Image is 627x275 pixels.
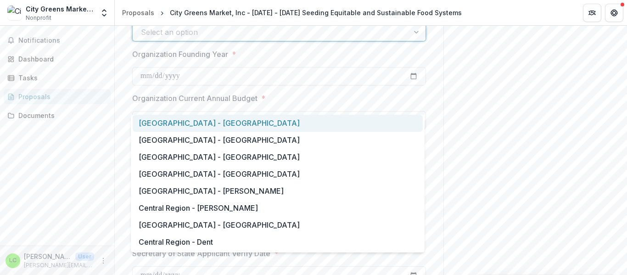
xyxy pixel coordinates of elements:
button: Partners [583,4,601,22]
p: [PERSON_NAME] [24,252,72,261]
button: More [98,255,109,266]
div: Central Region - Dent [133,234,423,251]
span: Notifications [18,37,107,45]
div: [GEOGRAPHIC_DATA] - [GEOGRAPHIC_DATA] [133,149,423,166]
a: Proposals [4,89,111,104]
div: Dashboard [18,54,103,64]
div: Proposals [122,8,154,17]
div: Tasks [18,73,103,83]
div: [GEOGRAPHIC_DATA] - [GEOGRAPHIC_DATA] [133,132,423,149]
span: Nonprofit [26,14,51,22]
button: Open entity switcher [98,4,111,22]
a: Tasks [4,70,111,85]
img: City Greens Market, Inc [7,6,22,20]
div: Lacy Cagle [9,258,17,264]
p: Organization Founding Year [132,49,228,60]
div: [GEOGRAPHIC_DATA] - [GEOGRAPHIC_DATA] [133,251,423,268]
div: Central Region - [PERSON_NAME] [133,200,423,217]
div: City Greens Market, Inc [26,4,94,14]
a: Documents [4,108,111,123]
div: Documents [18,111,103,120]
div: [GEOGRAPHIC_DATA] - [GEOGRAPHIC_DATA] [133,166,423,183]
p: Secretary of State Applicant Verify Date [132,248,270,259]
div: [GEOGRAPHIC_DATA] - [PERSON_NAME] [133,183,423,200]
div: Proposals [18,92,103,101]
p: [PERSON_NAME][EMAIL_ADDRESS][DOMAIN_NAME] [24,261,94,269]
a: Dashboard [4,51,111,67]
button: Notifications [4,33,111,48]
p: Organization Current Annual Budget [132,93,258,104]
div: [GEOGRAPHIC_DATA] - [GEOGRAPHIC_DATA] [133,115,423,132]
div: [GEOGRAPHIC_DATA] - [GEOGRAPHIC_DATA] [133,217,423,234]
nav: breadcrumb [118,6,465,19]
button: Get Help [605,4,623,22]
div: Select options list [131,115,425,253]
a: Proposals [118,6,158,19]
p: User [75,253,94,261]
div: City Greens Market, Inc - [DATE] - [DATE] Seeding Equitable and Sustainable Food Systems [170,8,462,17]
